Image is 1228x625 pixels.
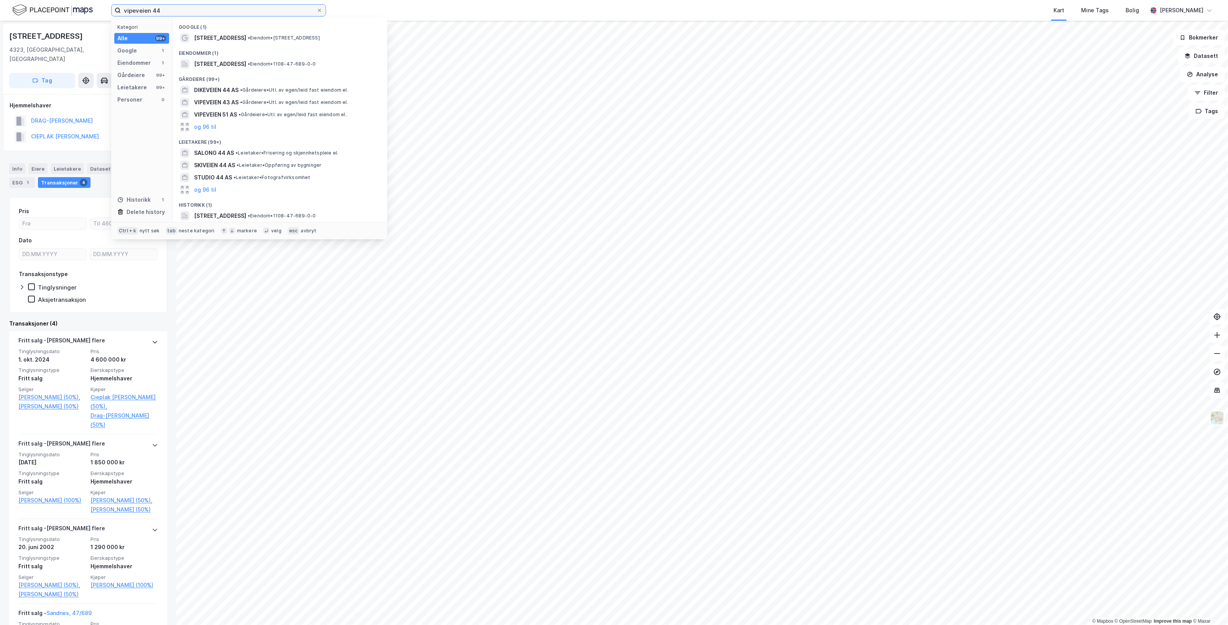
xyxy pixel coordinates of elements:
[18,348,86,355] span: Tinglysningsdato
[1188,85,1225,100] button: Filter
[117,71,145,80] div: Gårdeiere
[127,207,165,217] div: Delete history
[1178,48,1225,64] button: Datasett
[117,195,151,204] div: Historikk
[117,34,128,43] div: Alle
[179,228,215,234] div: neste kategori
[18,336,105,348] div: Fritt salg - [PERSON_NAME] flere
[194,110,237,119] span: VIPEVEIEN 51 AS
[90,248,157,260] input: DD.MM.YYYY
[19,207,29,216] div: Pris
[194,86,239,95] span: DIKEVEIEN 44 AS
[38,296,86,303] div: Aksjetransaksjon
[18,451,86,458] span: Tinglysningsdato
[18,367,86,373] span: Tinglysningstype
[18,402,86,411] a: [PERSON_NAME] (50%)
[155,35,166,41] div: 99+
[91,477,158,486] div: Hjemmelshaver
[91,536,158,543] span: Pris
[9,163,25,174] div: Info
[18,524,105,536] div: Fritt salg - [PERSON_NAME] flere
[91,348,158,355] span: Pris
[9,45,126,64] div: 4323, [GEOGRAPHIC_DATA], [GEOGRAPHIC_DATA]
[194,33,246,43] span: [STREET_ADDRESS]
[18,477,86,486] div: Fritt salg
[117,58,151,67] div: Eiendommer
[18,562,86,571] div: Fritt salg
[160,197,166,203] div: 1
[1081,6,1109,15] div: Mine Tags
[19,248,86,260] input: DD.MM.YYYY
[234,174,311,181] span: Leietaker • Fotografvirksomhet
[248,213,250,219] span: •
[80,179,87,186] div: 4
[240,99,348,105] span: Gårdeiere • Utl. av egen/leid fast eiendom el.
[18,470,86,477] span: Tinglysningstype
[117,46,137,55] div: Google
[1115,618,1152,624] a: OpenStreetMap
[91,543,158,552] div: 1 290 000 kr
[91,367,158,373] span: Eierskapstype
[160,48,166,54] div: 1
[117,227,138,235] div: Ctrl + k
[18,581,86,590] a: [PERSON_NAME] (50%),
[240,87,242,93] span: •
[19,218,86,229] input: Fra
[235,150,339,156] span: Leietaker • Frisering og skjønnhetspleie el.
[235,150,238,156] span: •
[19,270,68,279] div: Transaksjonstype
[1190,588,1228,625] iframe: Chat Widget
[38,284,77,291] div: Tinglysninger
[194,173,232,182] span: STUDIO 44 AS
[301,228,316,234] div: avbryt
[9,319,167,328] div: Transaksjoner (4)
[248,61,316,67] span: Eiendom • 1108-47-689-0-0
[18,574,86,581] span: Selger
[1189,104,1225,119] button: Tags
[248,213,316,219] span: Eiendom • 1108-47-689-0-0
[194,59,246,69] span: [STREET_ADDRESS]
[18,458,86,467] div: [DATE]
[288,227,300,235] div: esc
[121,5,316,16] input: Søk på adresse, matrikkel, gårdeiere, leietakere eller personer
[1160,6,1203,15] div: [PERSON_NAME]
[91,555,158,561] span: Eierskapstype
[87,163,116,174] div: Datasett
[9,30,84,42] div: [STREET_ADDRESS]
[9,73,75,88] button: Tag
[248,35,250,41] span: •
[91,355,158,364] div: 4 600 000 kr
[91,458,158,467] div: 1 850 000 kr
[91,374,158,383] div: Hjemmelshaver
[91,451,158,458] span: Pris
[9,177,35,188] div: ESG
[1054,6,1064,15] div: Kart
[18,496,86,505] a: [PERSON_NAME] (100%)
[18,355,86,364] div: 1. okt. 2024
[1092,618,1113,624] a: Mapbox
[18,393,86,402] a: [PERSON_NAME] (50%),
[90,218,157,229] input: Til 4600000
[194,98,239,107] span: VIPEVEIEN 43 AS
[18,543,86,552] div: 20. juni 2002
[173,196,387,210] div: Historikk (1)
[271,228,281,234] div: velg
[10,101,167,110] div: Hjemmelshaver
[239,112,241,117] span: •
[173,70,387,84] div: Gårdeiere (99+)
[237,162,239,168] span: •
[18,489,86,496] span: Selger
[18,555,86,561] span: Tinglysningstype
[166,227,177,235] div: tab
[173,18,387,32] div: Google (1)
[155,84,166,90] div: 99+
[1180,67,1225,82] button: Analyse
[194,211,246,220] span: [STREET_ADDRESS]
[28,163,48,174] div: Eiere
[18,536,86,543] span: Tinglysningsdato
[237,228,257,234] div: markere
[91,574,158,581] span: Kjøper
[12,3,93,17] img: logo.f888ab2527a4732fd821a326f86c7f29.svg
[173,133,387,147] div: Leietakere (99+)
[19,236,32,245] div: Dato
